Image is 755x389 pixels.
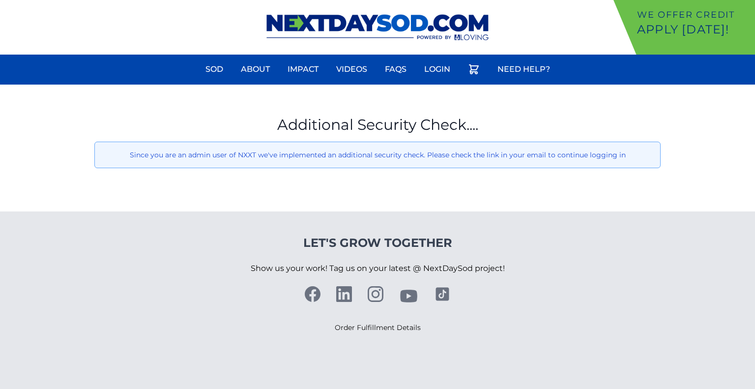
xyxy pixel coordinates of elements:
p: Since you are an admin user of NXXT we've implemented an additional security check. Please check ... [103,150,652,160]
p: Show us your work! Tag us on your latest @ NextDaySod project! [251,251,505,286]
a: Impact [282,58,324,81]
p: Apply [DATE]! [637,22,751,37]
h1: Additional Security Check.... [94,116,661,134]
a: FAQs [379,58,412,81]
a: Order Fulfillment Details [335,323,421,332]
a: Login [418,58,456,81]
a: Videos [330,58,373,81]
a: Need Help? [492,58,556,81]
a: Sod [200,58,229,81]
h4: Let's Grow Together [251,235,505,251]
a: About [235,58,276,81]
p: We offer Credit [637,8,751,22]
